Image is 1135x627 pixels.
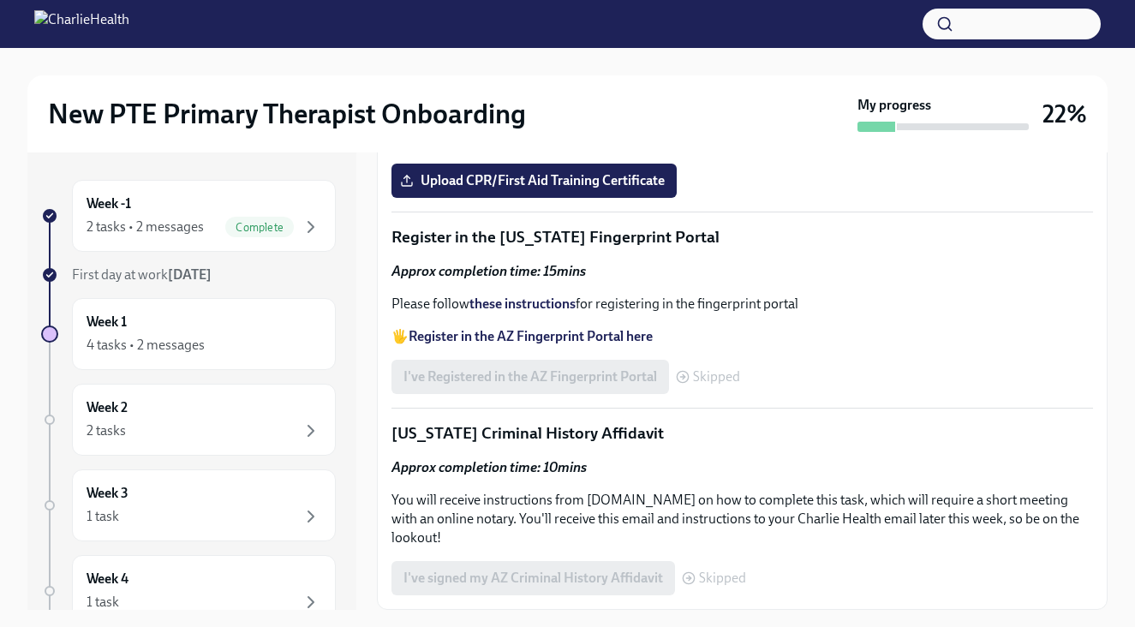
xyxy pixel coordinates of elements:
p: Register in the [US_STATE] Fingerprint Portal [391,226,1093,248]
h6: Week 4 [87,570,128,588]
span: Skipped [699,571,746,585]
span: Complete [225,221,294,234]
a: Week 14 tasks • 2 messages [41,298,336,370]
h6: Week 3 [87,484,128,503]
div: 4 tasks • 2 messages [87,336,205,355]
h2: New PTE Primary Therapist Onboarding [48,97,526,131]
a: Register in the AZ Fingerprint Portal here [409,328,653,344]
div: 1 task [87,593,119,612]
a: these instructions [469,296,576,312]
h6: Week 1 [87,313,127,331]
a: Week 41 task [41,555,336,627]
p: 🖐️ [391,327,1093,346]
strong: Approx completion time: 10mins [391,459,587,475]
p: You will receive instructions from [DOMAIN_NAME] on how to complete this task, which will require... [391,491,1093,547]
span: First day at work [72,266,212,283]
h3: 22% [1042,99,1087,129]
img: CharlieHealth [34,10,129,38]
p: Please follow for registering in the fingerprint portal [391,295,1093,313]
h6: Week -1 [87,194,131,213]
div: 1 task [87,507,119,526]
strong: Approx completion time: 15mins [391,263,586,279]
strong: [DATE] [168,266,212,283]
span: Skipped [693,370,740,384]
h6: Week 2 [87,398,128,417]
div: 2 tasks [87,421,126,440]
a: Week -12 tasks • 2 messagesComplete [41,180,336,252]
div: 2 tasks • 2 messages [87,218,204,236]
a: Week 22 tasks [41,384,336,456]
strong: My progress [857,96,931,115]
span: Upload CPR/First Aid Training Certificate [403,172,665,189]
label: Upload CPR/First Aid Training Certificate [391,164,677,198]
p: [US_STATE] Criminal History Affidavit [391,422,1093,445]
a: Week 31 task [41,469,336,541]
a: First day at work[DATE] [41,266,336,284]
